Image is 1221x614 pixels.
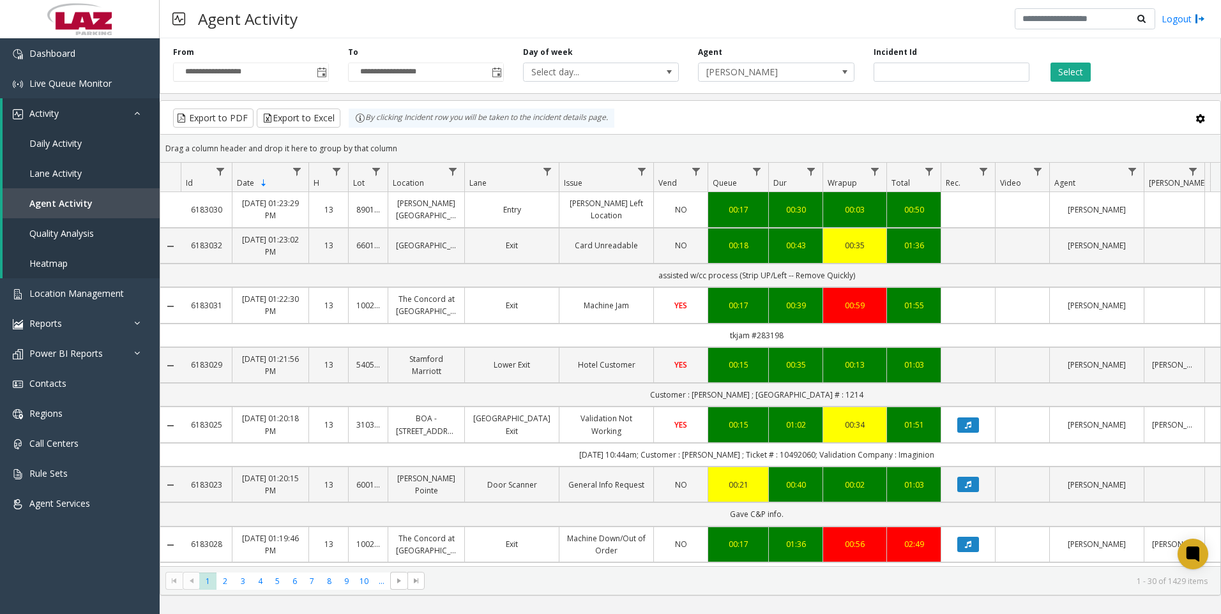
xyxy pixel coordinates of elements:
[1124,163,1141,180] a: Agent Filter Menu
[831,538,879,550] a: 00:56
[473,538,551,550] a: Exit
[356,538,380,550] a: 100238
[698,47,722,58] label: Agent
[716,239,761,251] div: 00:18
[303,573,321,590] span: Page 7
[356,479,380,491] a: 600163
[173,47,194,58] label: From
[240,412,301,437] a: [DATE] 01:20:18 PM
[355,113,365,123] img: infoIcon.svg
[13,319,23,329] img: 'icon'
[773,177,787,188] span: Dur
[895,359,933,371] div: 01:03
[777,419,815,431] a: 01:02
[3,248,160,278] a: Heatmap
[13,109,23,119] img: 'icon'
[240,234,301,258] a: [DATE] 01:23:02 PM
[240,532,301,557] a: [DATE] 01:19:46 PM
[314,63,328,81] span: Toggle popup
[1162,12,1205,26] a: Logout
[567,197,646,221] a: [PERSON_NAME] Left Location
[831,359,879,371] div: 00:13
[396,353,457,377] a: Stamford Marriott
[396,239,457,251] a: [GEOGRAPHIC_DATA]
[3,218,160,248] a: Quality Analysis
[172,3,185,34] img: pageIcon
[3,128,160,158] a: Daily Activity
[173,109,254,128] button: Export to PDF
[289,163,306,180] a: Date Filter Menu
[188,538,224,550] a: 6183028
[473,204,551,216] a: Entry
[674,359,687,370] span: YES
[473,299,551,311] a: Exit
[432,576,1208,587] kendo-pager-info: 1 - 30 of 1429 items
[259,178,269,188] span: Sortable
[3,98,160,128] a: Activity
[286,573,303,590] span: Page 6
[160,480,181,490] a: Collapse Details
[13,49,23,59] img: 'icon'
[674,300,687,311] span: YES
[29,467,68,479] span: Rule Sets
[188,359,224,371] a: 6183029
[240,353,301,377] a: [DATE] 01:21:56 PM
[895,204,933,216] a: 00:50
[240,472,301,497] a: [DATE] 01:20:15 PM
[321,573,338,590] span: Page 8
[675,539,687,550] span: NO
[895,299,933,311] div: 01:55
[411,576,421,586] span: Go to the last page
[1058,538,1136,550] a: [PERSON_NAME]
[348,47,358,58] label: To
[160,301,181,311] a: Collapse Details
[473,412,551,437] a: [GEOGRAPHIC_DATA] Exit
[831,204,879,216] a: 00:03
[921,163,938,180] a: Total Filter Menu
[390,572,407,590] span: Go to the next page
[895,239,933,251] a: 01:36
[394,576,404,586] span: Go to the next page
[777,359,815,371] a: 00:35
[662,359,700,371] a: YES
[895,419,933,431] a: 01:51
[658,177,677,188] span: Vend
[29,377,66,389] span: Contacts
[1000,177,1021,188] span: Video
[473,479,551,491] a: Door Scanner
[396,472,457,497] a: [PERSON_NAME] Pointe
[716,538,761,550] a: 00:17
[831,299,879,311] div: 00:59
[13,439,23,449] img: 'icon'
[1152,419,1197,431] a: [PERSON_NAME]
[13,79,23,89] img: 'icon'
[444,163,462,180] a: Location Filter Menu
[1152,359,1197,371] a: [PERSON_NAME]
[867,163,884,180] a: Wrapup Filter Menu
[662,204,700,216] a: NO
[160,163,1220,566] div: Data table
[567,412,646,437] a: Validation Not Working
[373,573,390,590] span: Page 11
[353,177,365,188] span: Lot
[212,163,229,180] a: Id Filter Menu
[895,538,933,550] div: 02:49
[160,137,1220,160] div: Drag a column header and drop it here to group by that column
[874,47,917,58] label: Incident Id
[1058,479,1136,491] a: [PERSON_NAME]
[356,359,380,371] a: 540503
[29,347,103,359] span: Power BI Reports
[393,177,424,188] span: Location
[29,137,82,149] span: Daily Activity
[13,289,23,299] img: 'icon'
[29,497,90,509] span: Agent Services
[473,239,551,251] a: Exit
[1058,204,1136,216] a: [PERSON_NAME]
[3,158,160,188] a: Lane Activity
[338,573,355,590] span: Page 9
[240,293,301,317] a: [DATE] 01:22:30 PM
[675,479,687,490] span: NO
